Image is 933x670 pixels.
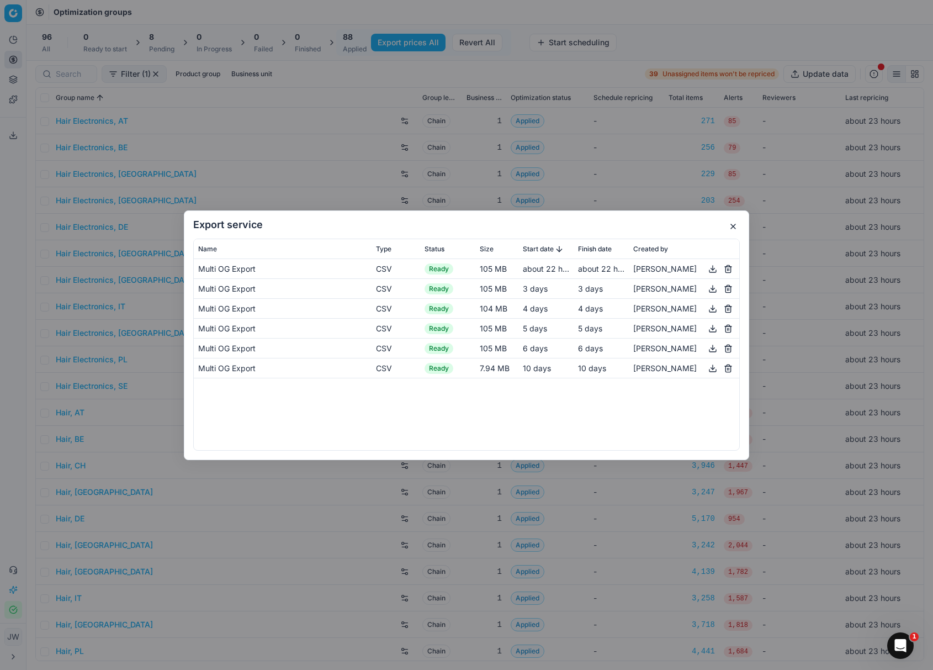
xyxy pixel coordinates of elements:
[578,363,606,372] span: 10 days
[910,632,919,641] span: 1
[633,282,735,295] div: [PERSON_NAME]
[480,342,514,354] div: 105 MB
[198,342,367,354] div: Multi OG Export
[578,303,603,313] span: 4 days
[425,323,453,334] span: Ready
[523,244,554,253] span: Start date
[554,243,565,254] button: Sorted by Start date descending
[523,263,578,273] span: about 22 hours
[425,303,453,314] span: Ready
[633,321,735,335] div: [PERSON_NAME]
[523,323,547,333] span: 5 days
[425,283,453,294] span: Ready
[523,363,551,372] span: 10 days
[633,361,735,374] div: [PERSON_NAME]
[193,220,740,230] h2: Export service
[198,362,367,373] div: Multi OG Export
[887,632,914,659] iframe: Intercom live chat
[578,323,602,333] span: 5 days
[480,244,494,253] span: Size
[523,283,548,293] span: 3 days
[523,343,548,352] span: 6 days
[425,263,453,275] span: Ready
[425,363,453,374] span: Ready
[376,283,416,294] div: CSV
[376,244,391,253] span: Type
[198,244,217,253] span: Name
[198,323,367,334] div: Multi OG Export
[633,341,735,355] div: [PERSON_NAME]
[480,303,514,314] div: 104 MB
[376,263,416,274] div: CSV
[480,263,514,274] div: 105 MB
[376,303,416,314] div: CSV
[376,342,416,354] div: CSV
[523,303,548,313] span: 4 days
[578,263,633,273] span: about 22 hours
[198,303,367,314] div: Multi OG Export
[480,283,514,294] div: 105 MB
[198,263,367,274] div: Multi OG Export
[480,323,514,334] div: 105 MB
[425,244,444,253] span: Status
[578,283,603,293] span: 3 days
[376,323,416,334] div: CSV
[578,343,603,352] span: 6 days
[633,244,668,253] span: Created by
[198,283,367,294] div: Multi OG Export
[480,362,514,373] div: 7.94 MB
[578,244,612,253] span: Finish date
[633,262,735,275] div: [PERSON_NAME]
[633,302,735,315] div: [PERSON_NAME]
[425,343,453,354] span: Ready
[376,362,416,373] div: CSV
